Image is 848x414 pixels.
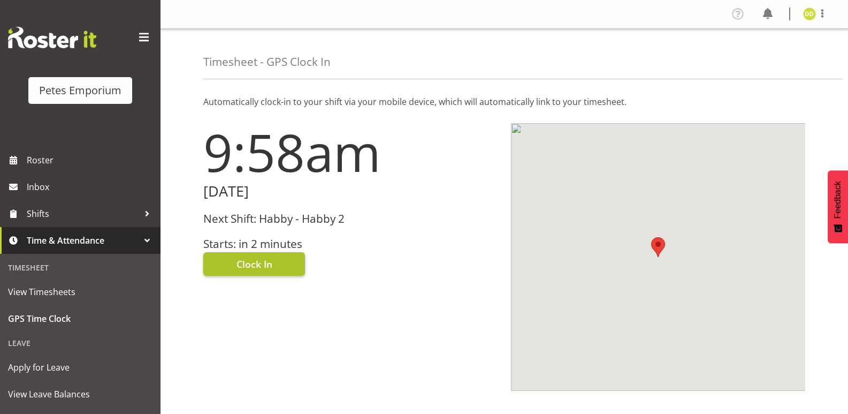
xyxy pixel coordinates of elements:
button: Feedback - Show survey [828,170,848,243]
h3: Next Shift: Habby - Habby 2 [203,213,498,225]
span: GPS Time Clock [8,311,152,327]
h1: 9:58am [203,123,498,181]
img: danielle-donselaar8920.jpg [803,7,816,20]
div: Leave [3,332,158,354]
span: Clock In [236,257,272,271]
h4: Timesheet - GPS Clock In [203,56,331,68]
a: GPS Time Clock [3,305,158,332]
span: Roster [27,152,155,168]
span: Feedback [833,181,843,219]
div: Petes Emporium [39,82,121,99]
p: Automatically clock-in to your shift via your mobile device, which will automatically link to you... [203,95,805,108]
h3: Starts: in 2 minutes [203,238,498,250]
button: Clock In [203,252,305,276]
span: Apply for Leave [8,359,152,375]
a: Apply for Leave [3,354,158,381]
span: Time & Attendance [27,232,139,249]
a: View Leave Balances [3,381,158,408]
h2: [DATE] [203,183,498,200]
span: Inbox [27,179,155,195]
span: Shifts [27,206,139,222]
img: Rosterit website logo [8,27,96,48]
span: View Timesheets [8,284,152,300]
span: View Leave Balances [8,386,152,402]
div: Timesheet [3,257,158,278]
a: View Timesheets [3,278,158,305]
